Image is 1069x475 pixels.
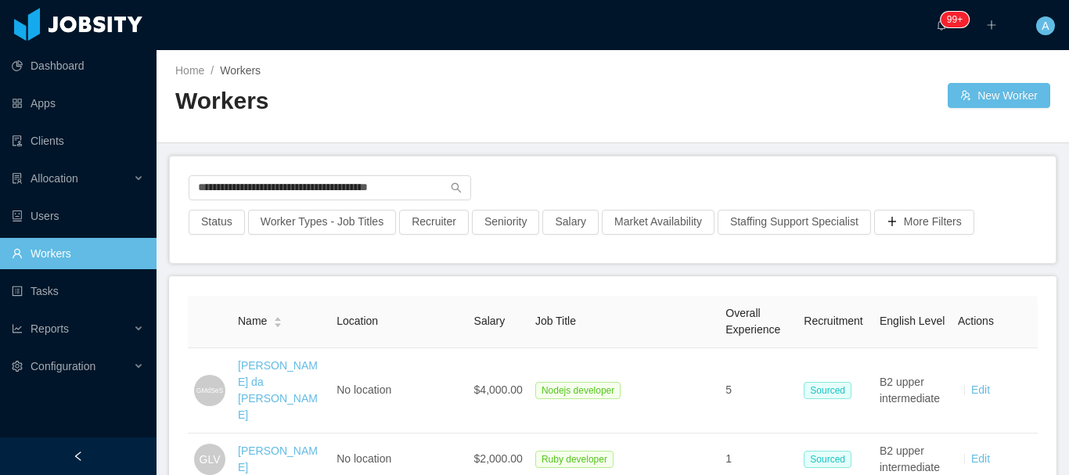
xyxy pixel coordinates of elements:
a: icon: appstoreApps [12,88,144,119]
a: Home [175,64,204,77]
span: Workers [220,64,261,77]
a: icon: robotUsers [12,200,144,232]
span: A [1042,16,1049,35]
div: Sort [273,315,283,326]
button: Worker Types - Job Titles [248,210,396,235]
span: GLV [200,444,221,475]
span: Salary [474,315,506,327]
span: Job Title [535,315,576,327]
span: Actions [958,315,994,327]
a: icon: auditClients [12,125,144,157]
button: Seniority [472,210,539,235]
td: B2 upper intermediate [873,348,952,434]
td: No location [330,348,467,434]
span: GMdSeS [196,380,223,399]
a: icon: pie-chartDashboard [12,50,144,81]
span: / [211,64,214,77]
span: Allocation [31,172,78,185]
button: Status [189,210,245,235]
span: Sourced [804,451,851,468]
a: Edit [971,383,990,396]
i: icon: bell [936,20,947,31]
i: icon: plus [986,20,997,31]
span: $2,000.00 [474,452,523,465]
a: Edit [971,452,990,465]
h2: Workers [175,85,613,117]
i: icon: caret-up [274,315,283,320]
i: icon: setting [12,361,23,372]
span: Overall Experience [725,307,780,336]
span: $4,000.00 [474,383,523,396]
span: Reports [31,322,69,335]
span: Configuration [31,360,95,372]
button: Recruiter [399,210,469,235]
a: icon: profileTasks [12,275,144,307]
a: [PERSON_NAME] da [PERSON_NAME] [238,359,318,421]
i: icon: caret-down [274,321,283,326]
button: Market Availability [602,210,714,235]
a: [PERSON_NAME] [238,444,318,473]
a: icon: userWorkers [12,238,144,269]
i: icon: line-chart [12,323,23,334]
span: Sourced [804,382,851,399]
span: Name [238,313,267,329]
button: Staffing Support Specialist [718,210,871,235]
span: Recruitment [804,315,862,327]
span: Ruby developer [535,451,614,468]
a: Sourced [804,383,858,396]
i: icon: solution [12,173,23,184]
span: Location [337,315,378,327]
a: Sourced [804,452,858,465]
button: icon: usergroup-addNew Worker [948,83,1050,108]
i: icon: search [451,182,462,193]
span: Nodejs developer [535,382,621,399]
span: English Level [880,315,945,327]
button: Salary [542,210,599,235]
sup: 157 [941,12,969,27]
td: 5 [719,348,797,434]
button: icon: plusMore Filters [874,210,974,235]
